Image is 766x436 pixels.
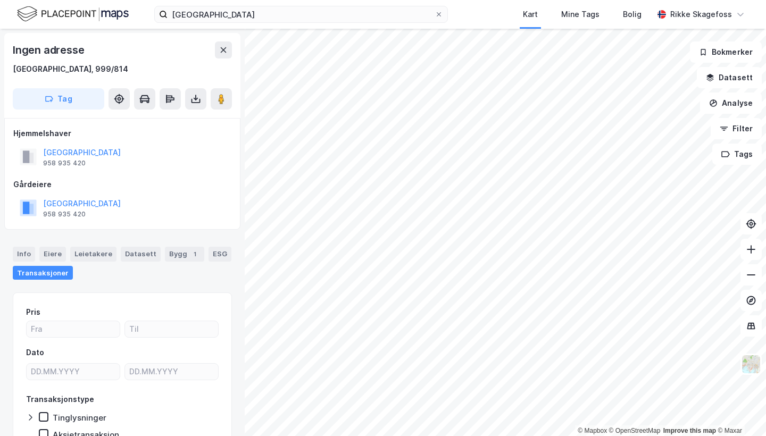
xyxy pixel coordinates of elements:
div: 1 [189,249,200,259]
div: Kontrollprogram for chat [713,385,766,436]
div: Bygg [165,247,204,262]
button: Datasett [697,67,762,88]
div: Transaksjoner [13,266,73,280]
div: Bolig [623,8,642,21]
div: ESG [209,247,231,262]
div: 958 935 420 [43,210,86,219]
img: Z [741,354,761,374]
div: Kart [523,8,538,21]
div: Transaksjonstype [26,393,94,406]
div: Tinglysninger [53,413,106,423]
input: Til [125,321,218,337]
div: Dato [26,346,44,359]
div: Leietakere [70,247,116,262]
iframe: Chat Widget [713,385,766,436]
div: Info [13,247,35,262]
div: [GEOGRAPHIC_DATA], 999/814 [13,63,128,76]
input: DD.MM.YYYY [125,364,218,380]
div: Pris [26,306,40,318]
button: Tag [13,88,104,110]
div: 958 935 420 [43,159,86,167]
input: Fra [27,321,120,337]
div: Mine Tags [561,8,600,21]
button: Tags [712,144,762,165]
input: Søk på adresse, matrikkel, gårdeiere, leietakere eller personer [168,6,435,22]
div: Ingen adresse [13,41,86,58]
div: Gårdeiere [13,178,231,191]
a: Mapbox [578,427,607,434]
button: Analyse [700,93,762,114]
button: Bokmerker [690,41,762,63]
input: DD.MM.YYYY [27,364,120,380]
button: Filter [711,118,762,139]
div: Datasett [121,247,161,262]
a: Improve this map [663,427,716,434]
img: logo.f888ab2527a4732fd821a326f86c7f29.svg [17,5,129,23]
a: OpenStreetMap [609,427,661,434]
div: Hjemmelshaver [13,127,231,140]
div: Eiere [39,247,66,262]
div: Rikke Skagefoss [670,8,732,21]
